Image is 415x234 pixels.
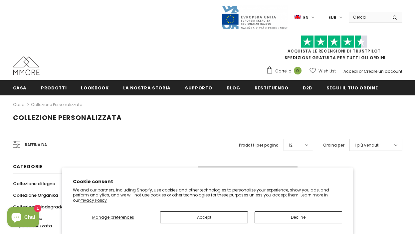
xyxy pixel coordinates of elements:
span: or [359,68,363,74]
span: Categorie [13,163,43,170]
span: Casa [13,85,27,91]
span: Collezione di legno [13,180,55,187]
button: Decline [255,211,342,223]
span: Collezione biodegradabile [13,204,72,210]
span: Collezione Organika [13,192,58,198]
span: EUR [328,14,336,21]
span: Manage preferences [92,214,134,220]
input: Search Site [349,12,387,22]
a: Casa [13,101,25,109]
a: Blog [227,80,240,95]
span: Restituendo [255,85,289,91]
a: Javni Razpis [221,14,288,20]
span: I più venduti [355,142,379,149]
span: en [303,14,309,21]
label: Prodotti per pagina [239,142,279,149]
span: Lookbook [81,85,108,91]
a: Segui il tuo ordine [326,80,378,95]
span: SPEDIZIONE GRATUITA PER TUTTI GLI ORDINI [266,38,402,60]
span: Blog [227,85,240,91]
img: Fidati di Pilot Stars [301,35,367,48]
a: Collezione personalizzata [13,213,76,232]
button: Manage preferences [73,211,153,223]
p: We and our partners, including Shopify, use cookies and other technologies to personalize your ex... [73,187,342,203]
span: Carrello [275,68,291,74]
h2: Cookie consent [73,178,342,185]
span: 12 [289,142,293,149]
a: Carrello 0 [266,66,305,76]
a: Casa [13,80,27,95]
inbox-online-store-chat: Shopify online store chat [5,207,41,229]
a: La nostra storia [123,80,171,95]
a: Privacy Policy [80,197,107,203]
a: Restituendo [255,80,289,95]
a: supporto [185,80,212,95]
span: Raffina da [25,141,47,149]
img: Javni Razpis [221,5,288,30]
span: Prodotti [41,85,67,91]
span: Collezione personalizzata [13,113,122,122]
button: Accept [160,211,248,223]
a: Collezione biodegradabile [13,201,72,213]
a: Wish List [310,65,336,77]
span: 0 [294,67,302,74]
a: Collezione personalizzata [31,102,83,107]
label: Ordina per [323,142,344,149]
a: Collezione Organika [13,189,58,201]
img: i-lang-1.png [295,15,301,20]
a: B2B [303,80,312,95]
span: Segui il tuo ordine [326,85,378,91]
a: Lookbook [81,80,108,95]
span: Wish List [318,68,336,74]
a: Accedi [343,68,358,74]
span: La nostra storia [123,85,171,91]
span: supporto [185,85,212,91]
a: Collezione di legno [13,178,55,189]
span: B2B [303,85,312,91]
a: Prodotti [41,80,67,95]
img: Casi MMORE [13,57,40,75]
a: Acquista le recensioni di TrustPilot [288,48,381,54]
a: Creare un account [364,68,402,74]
